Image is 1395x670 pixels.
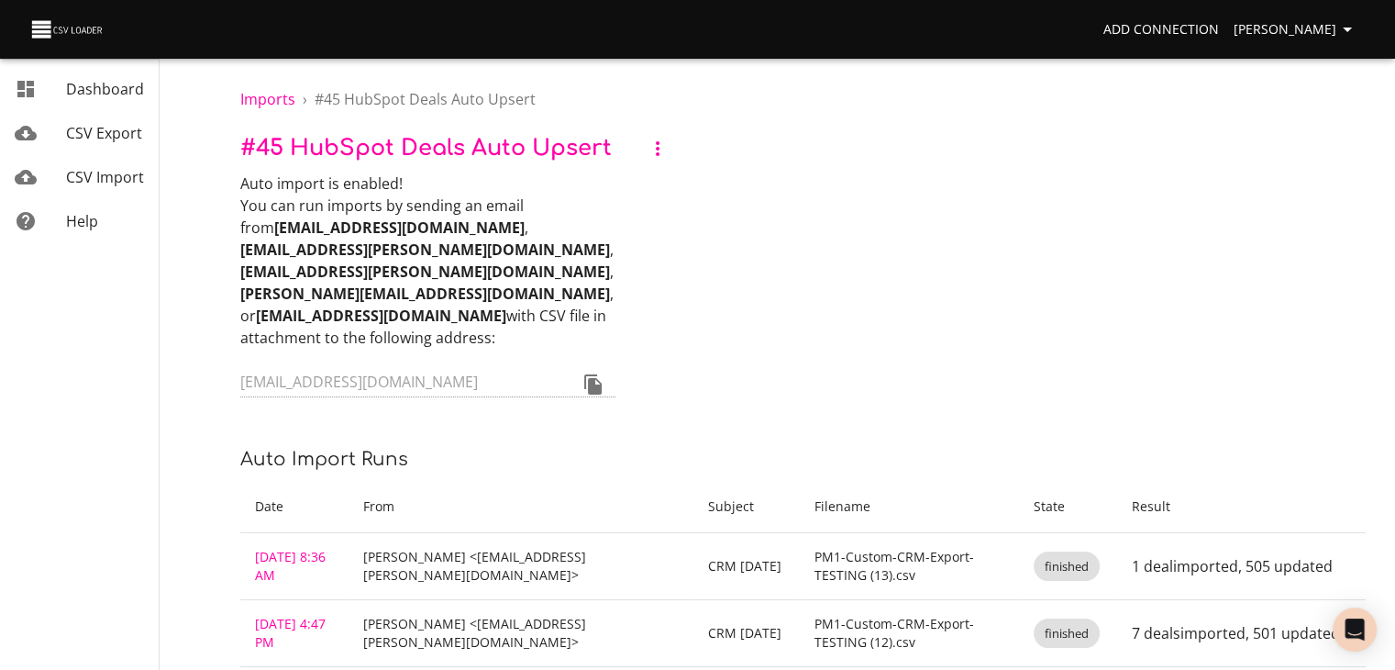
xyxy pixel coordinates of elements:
[693,533,801,600] td: CRM [DATE]
[1132,622,1351,644] p: 7 deals imported , 501 updated
[1019,481,1117,533] th: State
[240,481,349,533] th: Date
[240,136,612,161] span: # 45 HubSpot Deals Auto Upsert
[349,533,693,600] td: [PERSON_NAME] <[EMAIL_ADDRESS][PERSON_NAME][DOMAIN_NAME]>
[240,89,295,109] a: Imports
[571,363,615,407] button: Copy to clipboard
[240,173,615,349] p: Auto import is enabled! You can run imports by sending an email from , , , , or with CSV file in ...
[29,17,106,42] img: CSV Loader
[256,306,506,326] strong: [EMAIL_ADDRESS][DOMAIN_NAME]
[240,284,610,304] strong: [PERSON_NAME][EMAIL_ADDRESS][DOMAIN_NAME]
[800,600,1019,667] td: PM1-Custom-CRM-Export-TESTING (12).csv
[66,123,142,143] span: CSV Export
[315,89,536,109] span: # 45 HubSpot Deals Auto Upsert
[66,211,98,231] span: Help
[693,481,801,533] th: Subject
[800,481,1019,533] th: Filename
[240,262,610,282] strong: [EMAIL_ADDRESS][PERSON_NAME][DOMAIN_NAME]
[66,79,144,99] span: Dashboard
[1034,625,1100,642] span: finished
[1333,608,1377,652] div: Open Intercom Messenger
[1234,18,1358,41] span: [PERSON_NAME]
[1117,481,1366,533] th: Result
[800,533,1019,600] td: PM1-Custom-CRM-Export-TESTING (13).csv
[1096,13,1226,47] a: Add Connection
[255,615,326,651] a: [DATE] 4:47 PM
[1226,13,1366,47] button: [PERSON_NAME]
[1034,558,1100,575] span: finished
[349,600,693,667] td: [PERSON_NAME] <[EMAIL_ADDRESS][PERSON_NAME][DOMAIN_NAME]>
[303,88,307,110] li: ›
[1132,555,1351,577] p: 1 deal imported , 505 updated
[274,218,525,238] strong: [EMAIL_ADDRESS][DOMAIN_NAME]
[66,167,144,187] span: CSV Import
[255,548,326,584] a: [DATE] 8:36 AM
[1103,18,1219,41] span: Add Connection
[349,481,693,533] th: From
[240,240,610,260] strong: [EMAIL_ADDRESS][PERSON_NAME][DOMAIN_NAME]
[693,600,801,667] td: CRM [DATE]
[240,449,408,470] span: Auto Import Runs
